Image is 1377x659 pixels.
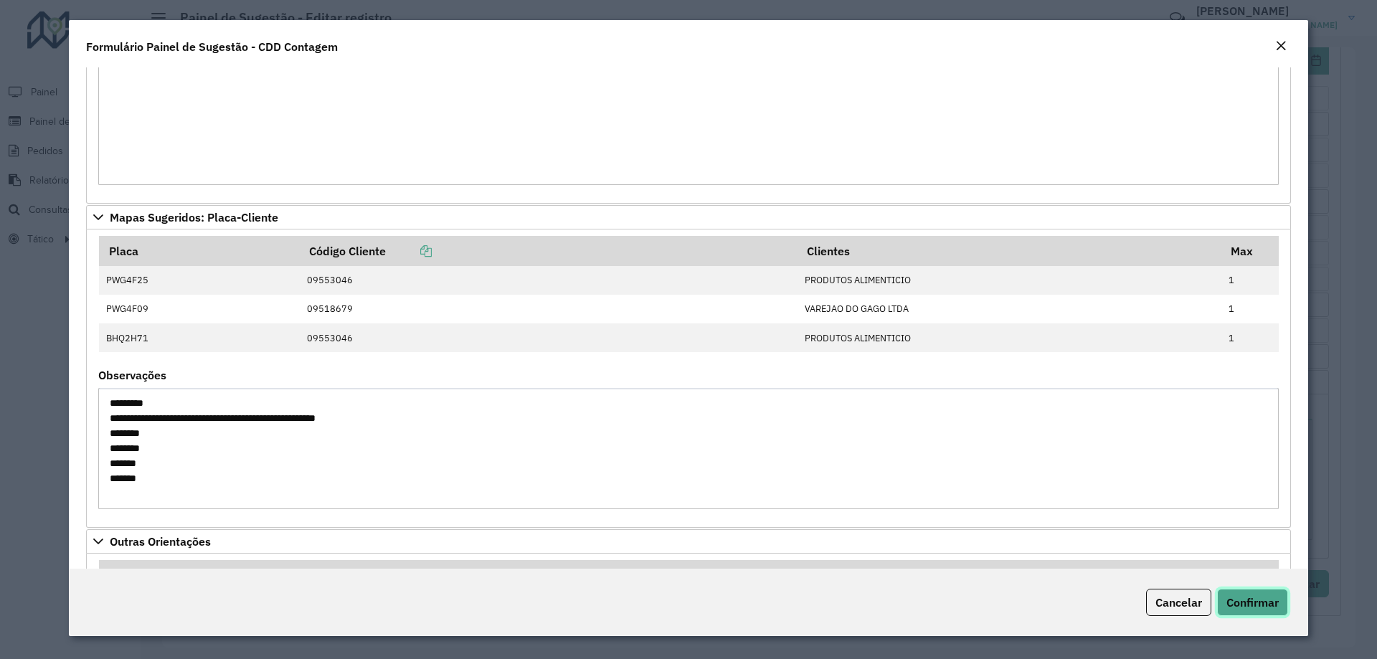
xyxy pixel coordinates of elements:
td: 09553046 [299,323,797,352]
th: Código Cliente [299,236,797,266]
span: Confirmar [1226,595,1279,610]
span: Outras Orientações [110,536,211,547]
div: Mapas Sugeridos: Placa-Cliente [86,229,1291,528]
th: Placa [99,236,300,266]
td: 1 [1221,323,1279,352]
th: Clientes [945,560,1221,590]
span: Cancelar [1155,595,1202,610]
td: 09553046 [299,266,797,295]
em: Fechar [1275,40,1287,52]
a: Mapas Sugeridos: Placa-Cliente [86,205,1291,229]
h4: Formulário Painel de Sugestão - CDD Contagem [86,38,338,55]
span: Mapas Sugeridos: Placa-Cliente [110,212,278,223]
th: Max [1221,236,1279,266]
button: Close [1271,37,1291,56]
a: Copiar [386,244,432,258]
th: Código Cliente [317,560,945,590]
a: Outras Orientações [86,529,1291,554]
td: PWG4F25 [99,266,300,295]
td: PRODUTOS ALIMENTICIO [797,323,1221,352]
td: 1 [1221,266,1279,295]
td: 09518679 [299,295,797,323]
label: Observações [98,366,166,384]
button: Confirmar [1217,589,1288,616]
td: 1 [1221,295,1279,323]
th: Max [1221,560,1279,590]
th: Clientes [797,236,1221,266]
td: PRODUTOS ALIMENTICIO [797,266,1221,295]
th: Placa [99,560,317,590]
td: VAREJAO DO GAGO LTDA [797,295,1221,323]
td: PWG4F09 [99,295,300,323]
td: BHQ2H71 [99,323,300,352]
button: Cancelar [1146,589,1211,616]
a: Copiar [403,568,449,582]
